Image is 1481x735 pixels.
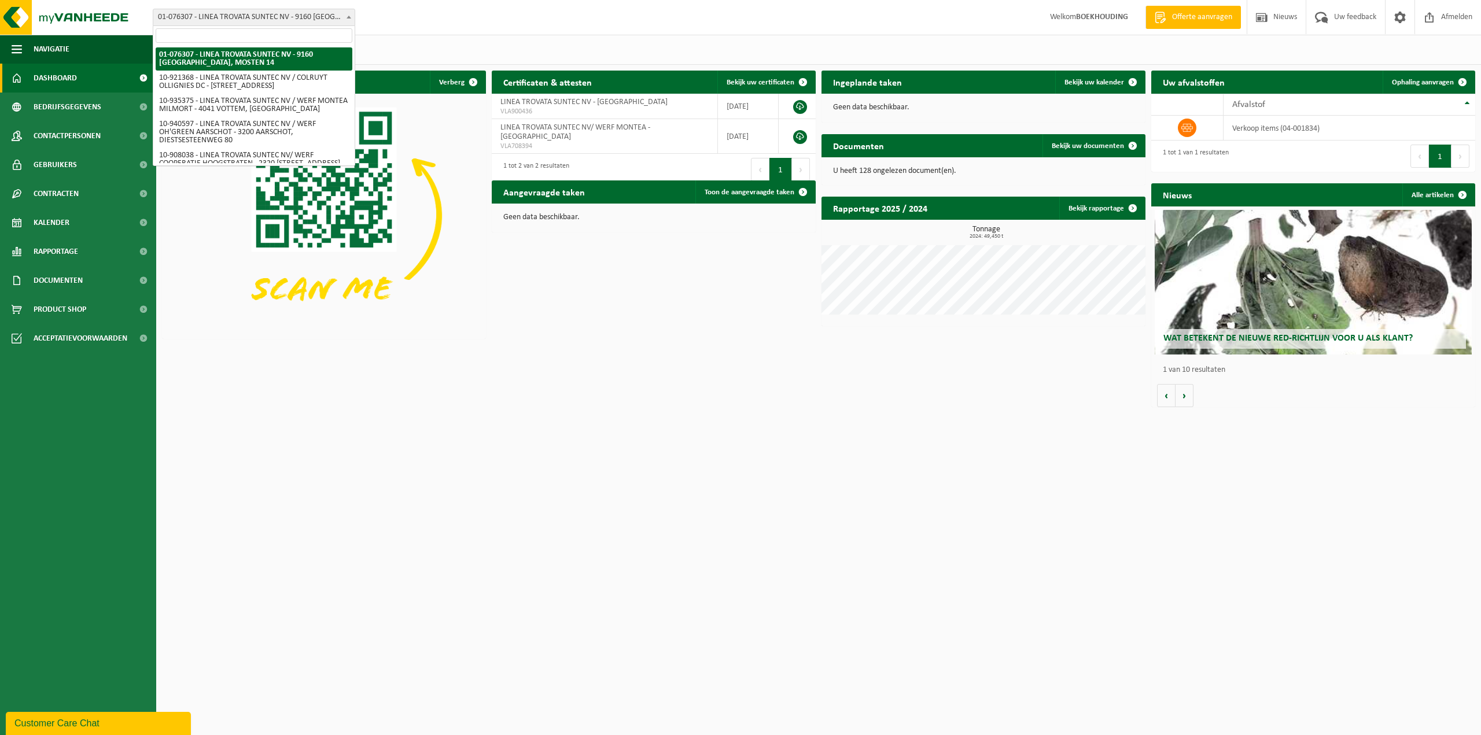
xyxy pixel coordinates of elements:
[1151,183,1203,206] h2: Nieuws
[34,237,78,266] span: Rapportage
[156,148,352,171] li: 10-908038 - LINEA TROVATA SUNTEC NV/ WERF COOPERATIE HOOGSTRATEN - 2320 [STREET_ADDRESS]
[492,180,596,203] h2: Aangevraagde taken
[34,64,77,93] span: Dashboard
[718,119,779,154] td: [DATE]
[503,213,804,221] p: Geen data beschikbaar.
[34,266,83,295] span: Documenten
[500,123,650,141] span: LINEA TROVATA SUNTEC NV/ WERF MONTEA - [GEOGRAPHIC_DATA]
[1232,100,1265,109] span: Afvalstof
[695,180,815,204] a: Toon de aangevraagde taken
[1042,134,1144,157] a: Bekijk uw documenten
[1151,71,1236,93] h2: Uw afvalstoffen
[34,93,101,121] span: Bedrijfsgegevens
[1429,145,1451,168] button: 1
[821,134,896,157] h2: Documenten
[500,107,709,116] span: VLA900436
[1155,210,1472,354] a: Wat betekent de nieuwe RED-richtlijn voor u als klant?
[34,179,79,208] span: Contracten
[1157,384,1176,407] button: Vorige
[162,94,486,337] img: Download de VHEPlus App
[6,710,193,735] iframe: chat widget
[1055,71,1144,94] a: Bekijk uw kalender
[156,117,352,148] li: 10-940597 - LINEA TROVATA SUNTEC NV / WERF OH'GREEN AARSCHOT - 3200 AARSCHOT, DIESTSESTEENWEG 80
[156,94,352,117] li: 10-935375 - LINEA TROVATA SUNTEC NV / WERF MONTEA MILMORT - 4041 VOTTEM, [GEOGRAPHIC_DATA]
[1383,71,1474,94] a: Ophaling aanvragen
[1176,384,1193,407] button: Volgende
[717,71,815,94] a: Bekijk uw certificaten
[1157,143,1229,169] div: 1 tot 1 van 1 resultaten
[792,158,810,181] button: Next
[705,189,794,196] span: Toon de aangevraagde taken
[1224,116,1475,141] td: verkoop items (04-001834)
[153,9,355,26] span: 01-076307 - LINEA TROVATA SUNTEC NV - 9160 LOKEREN, MOSTEN 14
[439,79,465,86] span: Verberg
[34,324,127,353] span: Acceptatievoorwaarden
[718,94,779,119] td: [DATE]
[430,71,485,94] button: Verberg
[1163,334,1413,343] span: Wat betekent de nieuwe RED-richtlijn voor u als klant?
[1145,6,1241,29] a: Offerte aanvragen
[492,71,603,93] h2: Certificaten & attesten
[821,71,913,93] h2: Ingeplande taken
[1059,197,1144,220] a: Bekijk rapportage
[34,150,77,179] span: Gebruikers
[1052,142,1124,150] span: Bekijk uw documenten
[827,234,1145,239] span: 2024: 49,450 t
[751,158,769,181] button: Previous
[1402,183,1474,206] a: Alle artikelen
[34,208,69,237] span: Kalender
[153,9,355,25] span: 01-076307 - LINEA TROVATA SUNTEC NV - 9160 LOKEREN, MOSTEN 14
[156,71,352,94] li: 10-921368 - LINEA TROVATA SUNTEC NV / COLRUYT OLLIGNIES DC - [STREET_ADDRESS]
[1076,13,1128,21] strong: BOEKHOUDING
[1392,79,1454,86] span: Ophaling aanvragen
[833,167,1134,175] p: U heeft 128 ongelezen document(en).
[34,121,101,150] span: Contactpersonen
[34,35,69,64] span: Navigatie
[34,295,86,324] span: Product Shop
[727,79,794,86] span: Bekijk uw certificaten
[833,104,1134,112] p: Geen data beschikbaar.
[498,157,569,182] div: 1 tot 2 van 2 resultaten
[1163,366,1469,374] p: 1 van 10 resultaten
[1451,145,1469,168] button: Next
[500,142,709,151] span: VLA708394
[827,226,1145,239] h3: Tonnage
[821,197,939,219] h2: Rapportage 2025 / 2024
[156,47,352,71] li: 01-076307 - LINEA TROVATA SUNTEC NV - 9160 [GEOGRAPHIC_DATA], MOSTEN 14
[769,158,792,181] button: 1
[1169,12,1235,23] span: Offerte aanvragen
[1064,79,1124,86] span: Bekijk uw kalender
[500,98,668,106] span: LINEA TROVATA SUNTEC NV - [GEOGRAPHIC_DATA]
[1410,145,1429,168] button: Previous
